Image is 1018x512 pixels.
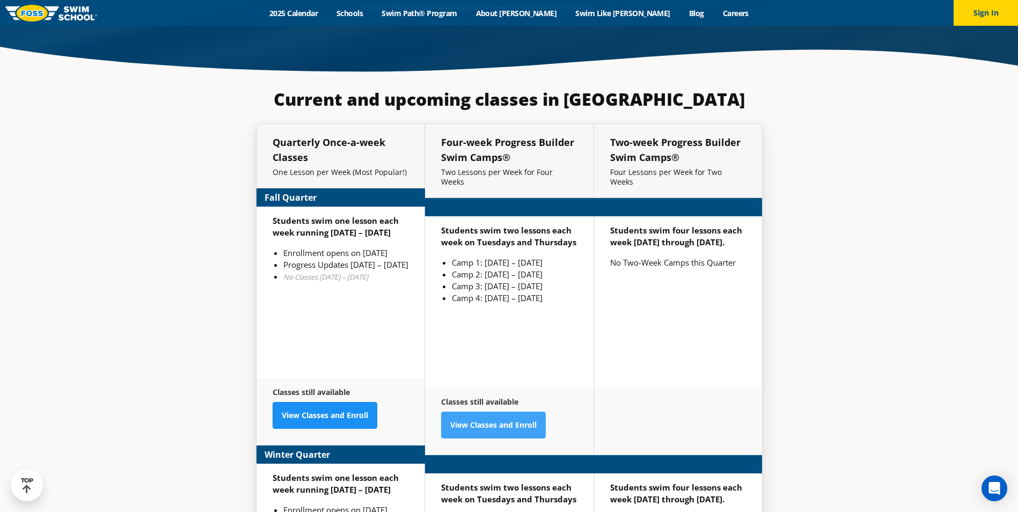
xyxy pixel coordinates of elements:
strong: Fall Quarter [265,191,317,204]
p: Two Lessons per Week for Four Weeks [441,167,577,187]
p: No Two-Week Camps this Quarter [610,257,746,268]
p: Four Lessons per Week for Two Weeks [610,167,746,187]
div: TOP [21,477,33,494]
strong: Students swim four lessons each week [DATE] through [DATE]. [610,482,742,504]
strong: Students swim two lessons each week on Tuesdays and Thursdays [441,225,576,247]
h5: Two-week Progress Builder Swim Camps® [610,135,746,165]
li: Camp 2: [DATE] – [DATE] [452,268,577,280]
a: View Classes and Enroll [441,412,546,438]
strong: Students swim one lesson each week running [DATE] – [DATE] [273,215,399,238]
p: One Lesson per Week (Most Popular!) [273,167,408,177]
li: Camp 3: [DATE] – [DATE] [452,280,577,292]
strong: Classes still available [441,397,518,407]
img: FOSS Swim School Logo [5,5,97,21]
a: Careers [713,8,758,18]
a: Swim Path® Program [372,8,466,18]
h5: Four-week Progress Builder Swim Camps® [441,135,577,165]
a: Blog [679,8,713,18]
strong: Winter Quarter [265,448,330,461]
a: 2025 Calendar [260,8,327,18]
strong: Students swim one lesson each week running [DATE] – [DATE] [273,472,399,495]
a: About [PERSON_NAME] [466,8,566,18]
h3: Current and upcoming classes in [GEOGRAPHIC_DATA] [256,89,763,110]
a: Swim Like [PERSON_NAME] [566,8,680,18]
div: Open Intercom Messenger [982,476,1007,501]
h5: Quarterly Once-a-week Classes [273,135,408,165]
strong: Students swim two lessons each week on Tuesdays and Thursdays [441,482,576,504]
a: Schools [327,8,372,18]
li: Progress Updates [DATE] – [DATE] [283,259,408,270]
li: Enrollment opens on [DATE] [283,247,408,259]
strong: Students swim four lessons each week [DATE] through [DATE]. [610,225,742,247]
strong: Classes still available [273,387,350,397]
li: Camp 1: [DATE] – [DATE] [452,257,577,268]
a: View Classes and Enroll [273,402,377,429]
li: Camp 4: [DATE] – [DATE] [452,292,577,304]
em: No Classes [DATE] – [DATE] [283,272,368,282]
